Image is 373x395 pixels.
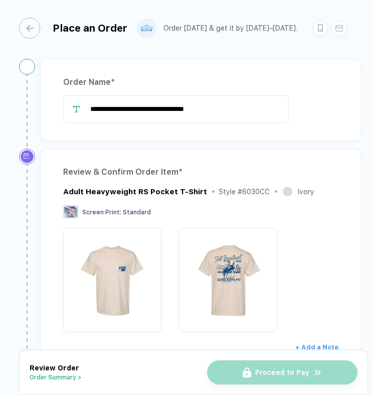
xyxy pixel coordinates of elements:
[123,209,151,216] span: Standard
[219,188,270,196] div: Style # 6030CC
[138,20,155,37] img: user profile
[295,339,338,355] button: + Add a Note
[295,343,338,351] span: + Add a Note
[82,209,121,216] span: Screen Print :
[30,374,82,381] button: Order Summary >
[163,24,297,33] div: Order [DATE] & get it by [DATE]–[DATE].
[53,22,127,34] div: Place an Order
[30,364,79,372] span: Review Order
[63,205,78,218] img: Screen Print
[298,188,314,196] div: Ivory
[63,164,338,180] div: Review & Confirm Order Item
[63,74,338,90] div: Order Name
[184,233,272,321] img: 7a486fca-a931-4bf4-9678-337a68baa5e8_nt_back_1746908814324.jpg
[63,186,207,197] div: Adult Heavyweight RS Pocket T-Shirt
[68,233,156,321] img: 7a486fca-a931-4bf4-9678-337a68baa5e8_nt_front_1746908814321.jpg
